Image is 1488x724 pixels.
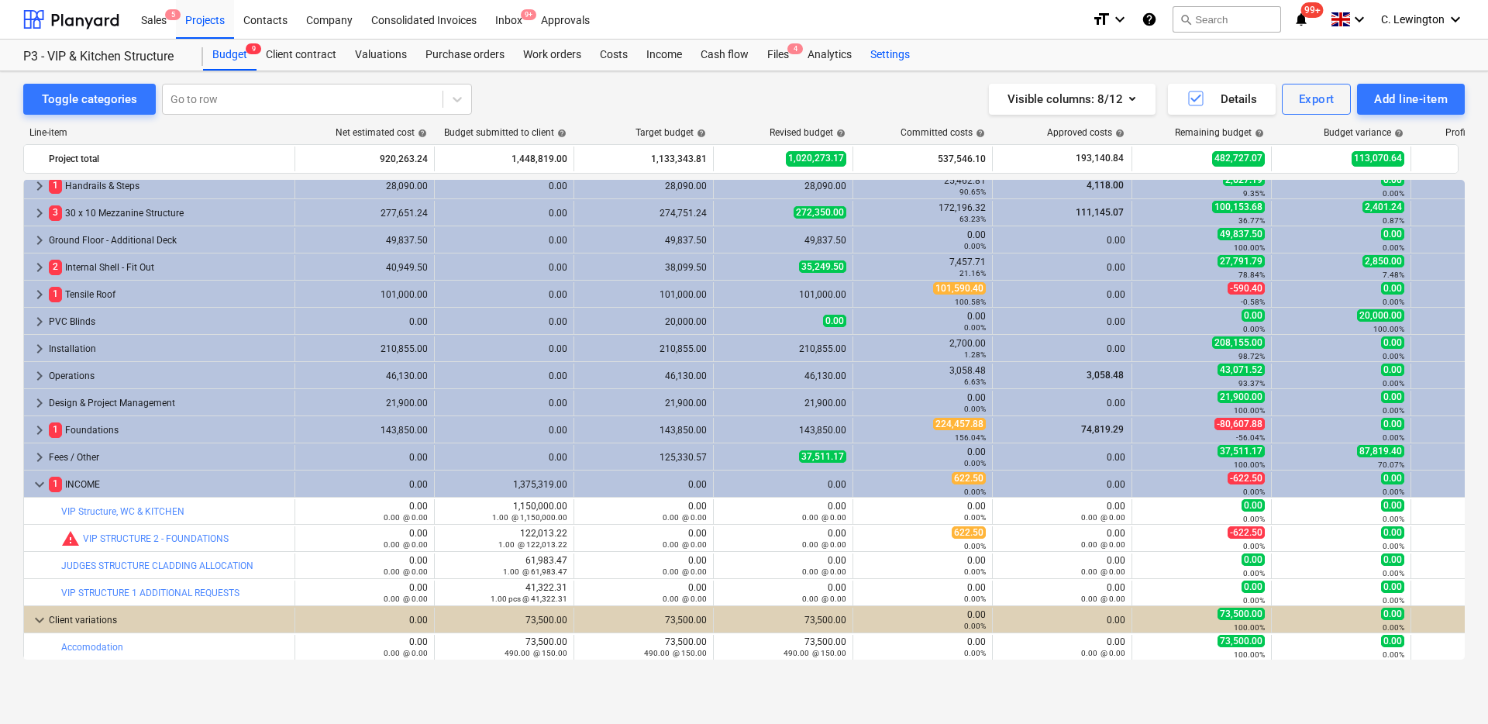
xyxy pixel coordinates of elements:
[901,127,985,138] div: Committed costs
[1383,189,1404,198] small: 0.00%
[301,582,428,604] div: 0.00
[1242,553,1265,566] span: 0.00
[246,43,261,54] span: 9
[999,289,1125,300] div: 0.00
[580,555,707,577] div: 0.00
[580,181,707,191] div: 28,090.00
[1238,271,1265,279] small: 78.84%
[580,479,707,490] div: 0.00
[859,311,986,333] div: 0.00
[964,350,986,359] small: 1.28%
[1234,460,1265,469] small: 100.00%
[1212,201,1265,213] span: 100,153.68
[492,513,567,522] small: 1.00 @ 1,150,000.00
[1324,127,1404,138] div: Budget variance
[955,298,986,306] small: 100.58%
[1234,243,1265,252] small: 100.00%
[441,181,567,191] div: 0.00
[580,343,707,354] div: 210,855.00
[61,529,80,548] span: Committed costs exceed revised budget
[301,425,428,436] div: 143,850.00
[23,49,184,65] div: P3 - VIP & Kitchen Structure
[1238,216,1265,225] small: 36.77%
[591,40,637,71] a: Costs
[1214,418,1265,430] span: -80,607.88
[933,418,986,430] span: 224,457.88
[301,147,428,171] div: 920,263.24
[301,208,428,219] div: 277,651.24
[1243,488,1265,496] small: 0.00%
[441,452,567,463] div: 0.00
[1383,569,1404,577] small: 0.00%
[416,40,514,71] div: Purchase orders
[1228,526,1265,539] span: -622.50
[554,129,567,138] span: help
[1081,513,1125,522] small: 0.00 @ 0.00
[30,394,49,412] span: keyboard_arrow_right
[720,425,846,436] div: 143,850.00
[30,312,49,331] span: keyboard_arrow_right
[959,269,986,278] small: 21.16%
[441,147,567,171] div: 1,448,819.00
[859,555,986,577] div: 0.00
[802,567,846,576] small: 0.00 @ 0.00
[441,235,567,246] div: 0.00
[30,204,49,222] span: keyboard_arrow_right
[49,147,288,171] div: Project total
[61,506,184,517] a: VIP Structure, WC & KITCHEN
[964,323,986,332] small: 0.00%
[1299,89,1335,109] div: Export
[1238,379,1265,388] small: 93.37%
[999,501,1125,522] div: 0.00
[301,555,428,577] div: 0.00
[1168,84,1276,115] button: Details
[694,129,706,138] span: help
[30,285,49,304] span: keyboard_arrow_right
[1142,10,1157,29] i: Knowledge base
[964,242,986,250] small: 0.00%
[1293,10,1309,29] i: notifications
[1446,10,1465,29] i: keyboard_arrow_down
[580,371,707,381] div: 46,130.00
[257,40,346,71] a: Client contract
[1383,216,1404,225] small: 0.87%
[441,479,567,490] div: 1,375,319.00
[955,433,986,442] small: 156.04%
[1085,180,1125,191] span: 4,118.00
[384,540,428,549] small: 0.00 @ 0.00
[301,181,428,191] div: 28,090.00
[49,287,62,302] span: 1
[663,540,707,549] small: 0.00 @ 0.00
[833,129,846,138] span: help
[1218,255,1265,267] span: 27,791.79
[999,343,1125,354] div: 0.00
[964,488,986,496] small: 0.00%
[1357,445,1404,457] span: 87,819.40
[798,40,861,71] div: Analytics
[49,422,62,437] span: 1
[580,262,707,273] div: 38,099.50
[301,528,428,550] div: 0.00
[514,40,591,71] div: Work orders
[49,445,288,470] div: Fees / Other
[1223,174,1265,186] span: 2,627.19
[49,309,288,334] div: PVC Blinds
[859,175,986,197] div: 25,462.81
[30,611,49,629] span: keyboard_arrow_down
[663,567,707,576] small: 0.00 @ 0.00
[301,343,428,354] div: 210,855.00
[999,479,1125,490] div: 0.00
[1252,129,1264,138] span: help
[301,316,428,327] div: 0.00
[1374,89,1448,109] div: Add line-item
[1228,282,1265,295] span: -590.40
[49,391,288,415] div: Design & Project Management
[1111,10,1129,29] i: keyboard_arrow_down
[859,202,986,224] div: 172,196.32
[1381,553,1404,566] span: 0.00
[1383,488,1404,496] small: 0.00%
[580,398,707,409] div: 21,900.00
[720,289,846,300] div: 101,000.00
[861,40,919,71] a: Settings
